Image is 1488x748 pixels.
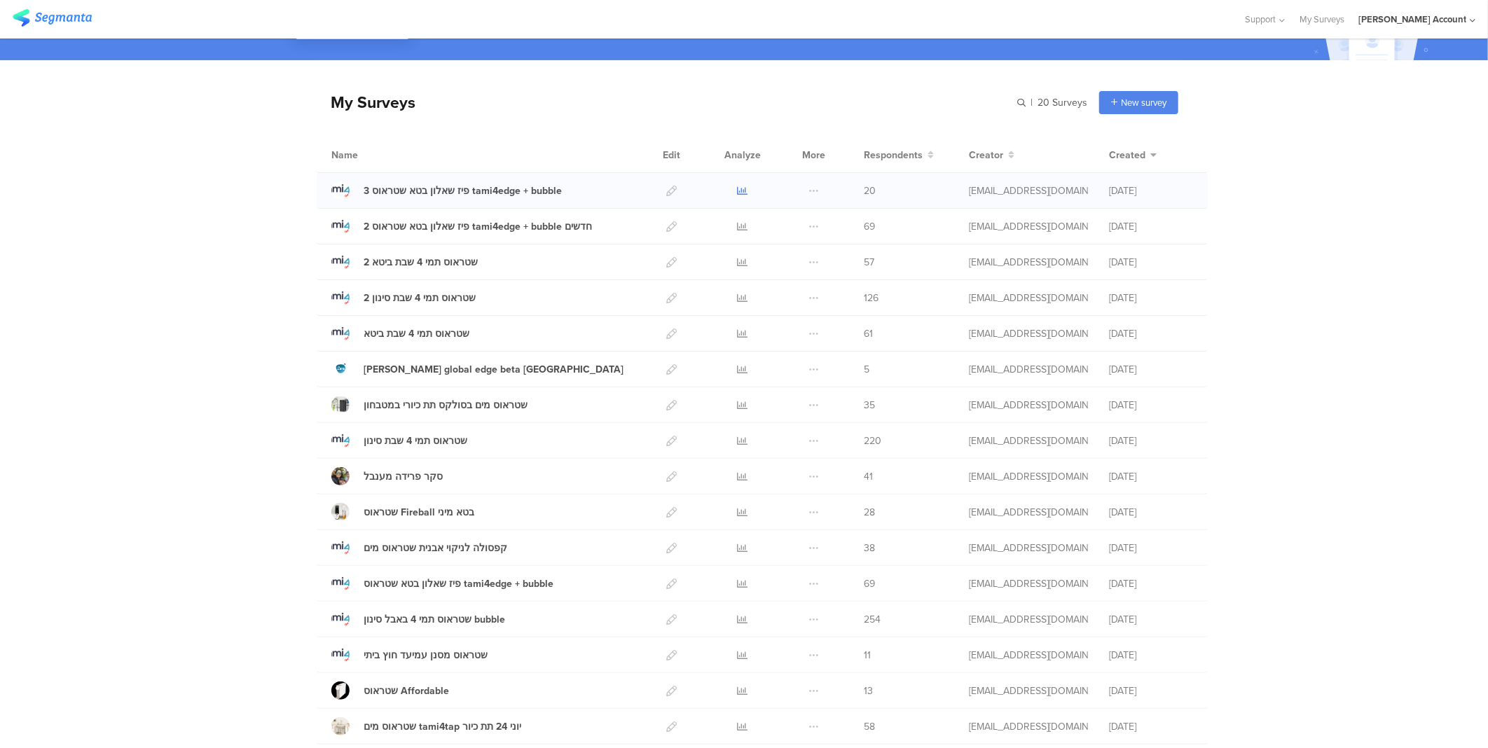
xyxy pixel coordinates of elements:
[331,610,505,628] a: שטראוס תמי 4 באבל סינון bubble
[331,324,469,342] a: שטראוס תמי 4 שבת ביטא
[722,137,764,172] div: Analyze
[364,684,449,698] div: שטראוס Affordable
[864,291,879,305] span: 126
[331,217,592,235] a: 2 פיז שאלון בטא שטראוס tami4edge + bubble חדשים
[331,148,415,162] div: Name
[364,434,467,448] div: שטראוס תמי 4 שבת סינון
[969,684,1088,698] div: odelya@ifocus-r.com
[1109,612,1193,627] div: [DATE]
[864,612,881,627] span: 254
[331,431,467,450] a: שטראוס תמי 4 שבת סינון
[864,434,881,448] span: 220
[969,541,1088,555] div: odelya@ifocus-r.com
[1109,505,1193,520] div: [DATE]
[1109,291,1193,305] div: [DATE]
[364,612,505,627] div: שטראוס תמי 4 באבל סינון bubble
[864,648,871,663] span: 11
[864,255,874,270] span: 57
[364,719,521,734] div: שטראוס מים tami4tap יוני 24 תת כיור
[1121,96,1166,109] span: New survey
[864,183,876,198] span: 20
[331,681,449,700] a: שטראוס Affordable
[1109,326,1193,341] div: [DATE]
[331,396,528,414] a: שטראוס מים בסולקס תת כיורי במטבחון
[331,646,488,664] a: שטראוס מסנן עמיעד חוץ ביתי
[969,719,1088,734] div: odelya@ifocus-r.com
[969,648,1088,663] div: odelya@ifocus-r.com
[864,148,934,162] button: Respondents
[864,398,875,413] span: 35
[864,148,923,162] span: Respondents
[864,362,869,377] span: 5
[864,719,875,734] span: 58
[969,326,1088,341] div: odelya@ifocus-r.com
[364,219,592,234] div: 2 פיז שאלון בטא שטראוס tami4edge + bubble חדשים
[969,505,1088,520] div: odelya@ifocus-r.com
[969,612,1088,627] div: odelya@ifocus-r.com
[1038,95,1087,110] span: 20 Surveys
[317,90,415,114] div: My Surveys
[864,219,875,234] span: 69
[969,362,1088,377] div: odelya@ifocus-r.com
[1109,719,1193,734] div: [DATE]
[1109,255,1193,270] div: [DATE]
[364,469,443,484] div: סקר פרידה מענבל
[1109,434,1193,448] div: [DATE]
[1109,469,1193,484] div: [DATE]
[1109,648,1193,663] div: [DATE]
[969,398,1088,413] div: odelya@ifocus-r.com
[864,541,875,555] span: 38
[331,539,507,557] a: קפסולה לניקוי אבנית שטראוס מים
[364,255,478,270] div: 2 שטראוס תמי 4 שבת ביטא
[331,467,443,485] a: סקר פרידה מענבל
[1109,541,1193,555] div: [DATE]
[1109,183,1193,198] div: [DATE]
[364,291,476,305] div: 2 שטראוס תמי 4 שבת סינון
[864,576,875,591] span: 69
[331,181,562,200] a: 3 פיז שאלון בטא שטראוס tami4edge + bubble
[864,684,873,698] span: 13
[969,148,1003,162] span: Creator
[1109,684,1193,698] div: [DATE]
[331,574,553,593] a: פיז שאלון בטא שטראוס tami4edge + bubble
[1109,398,1193,413] div: [DATE]
[969,183,1088,198] div: odelya@ifocus-r.com
[1109,148,1157,162] button: Created
[1109,576,1193,591] div: [DATE]
[364,398,528,413] div: שטראוס מים בסולקס תת כיורי במטבחון
[864,469,873,484] span: 41
[364,648,488,663] div: שטראוס מסנן עמיעד חוץ ביתי
[969,469,1088,484] div: odelya@ifocus-r.com
[364,183,562,198] div: 3 פיז שאלון בטא שטראוס tami4edge + bubble
[864,505,875,520] span: 28
[969,148,1014,162] button: Creator
[364,576,553,591] div: פיז שאלון בטא שטראוס tami4edge + bubble
[864,326,873,341] span: 61
[1028,95,1035,110] span: |
[1358,13,1466,26] div: [PERSON_NAME] Account
[364,505,474,520] div: שטראוס Fireball בטא מיני
[656,137,687,172] div: Edit
[1109,219,1193,234] div: [DATE]
[331,253,478,271] a: 2 שטראוס תמי 4 שבת ביטא
[799,137,829,172] div: More
[969,434,1088,448] div: odelya@ifocus-r.com
[364,326,469,341] div: שטראוס תמי 4 שבת ביטא
[969,255,1088,270] div: odelya@ifocus-r.com
[13,9,92,27] img: segmanta logo
[969,576,1088,591] div: odelya@ifocus-r.com
[1109,148,1145,162] span: Created
[331,503,474,521] a: שטראוס Fireball בטא מיני
[331,717,521,735] a: שטראוס מים tami4tap יוני 24 תת כיור
[364,362,624,377] div: Strauss global edge beta Australia
[1109,362,1193,377] div: [DATE]
[969,219,1088,234] div: odelya@ifocus-r.com
[331,289,476,307] a: 2 שטראוס תמי 4 שבת סינון
[1246,13,1276,26] span: Support
[969,291,1088,305] div: odelya@ifocus-r.com
[364,541,507,555] div: קפסולה לניקוי אבנית שטראוס מים
[331,360,624,378] a: [PERSON_NAME] global edge beta [GEOGRAPHIC_DATA]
